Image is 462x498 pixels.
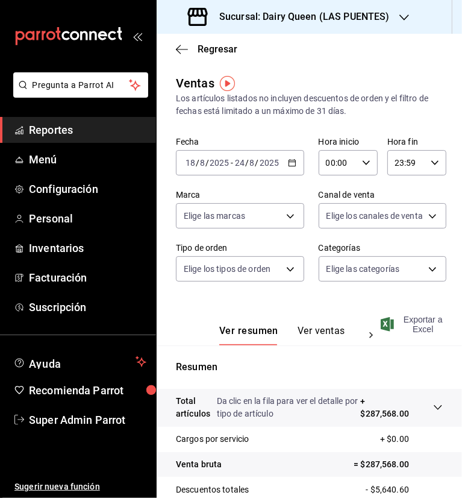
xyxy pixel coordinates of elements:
span: Suscripción [29,299,146,315]
span: Elige las marcas [184,210,245,222]
span: / [255,158,259,168]
p: Venta bruta [176,458,222,471]
span: / [205,158,209,168]
p: = $287,568.00 [354,458,443,471]
p: + $0.00 [380,433,443,446]
span: Personal [29,210,146,227]
span: Inventarios [29,240,146,256]
span: Reportes [29,122,146,138]
input: -- [249,158,255,168]
button: Regresar [176,43,237,55]
div: Los artículos listados no incluyen descuentos de orden y el filtro de fechas está limitado a un m... [176,92,443,118]
label: Tipo de orden [176,244,304,253]
button: Exportar a Excel [383,315,443,334]
button: Ver ventas [298,325,345,345]
span: / [196,158,199,168]
div: navigation tabs [219,325,359,345]
button: Pregunta a Parrot AI [13,72,148,98]
span: Sugerir nueva función [14,481,146,493]
input: ---- [259,158,279,168]
span: Recomienda Parrot [29,382,146,399]
label: Hora inicio [319,138,378,147]
label: Categorías [319,244,447,253]
p: Descuentos totales [176,484,249,496]
span: Elige los tipos de orden [184,263,270,275]
span: Elige las categorías [326,263,400,275]
p: Resumen [176,360,443,374]
span: / [245,158,249,168]
a: Pregunta a Parrot AI [8,87,148,100]
label: Marca [176,191,304,200]
p: Da clic en la fila para ver el detalle por tipo de artículo [217,395,361,420]
p: Cargos por servicio [176,433,249,446]
button: open_drawer_menu [133,31,142,41]
input: -- [199,158,205,168]
span: Configuración [29,181,146,197]
p: Total artículos [176,395,217,420]
img: Tooltip marker [220,76,235,91]
input: -- [234,158,245,168]
span: Super Admin Parrot [29,412,146,428]
span: - [231,158,233,168]
span: Facturación [29,269,146,286]
label: Hora fin [387,138,446,147]
div: Ventas [176,74,214,92]
p: + $287,568.00 [361,395,409,420]
span: Ayuda [29,355,131,369]
label: Canal de venta [319,191,447,200]
input: -- [185,158,196,168]
span: Pregunta a Parrot AI [33,79,130,92]
span: Menú [29,151,146,168]
span: Elige los canales de venta [326,210,423,222]
label: Fecha [176,138,304,147]
span: Regresar [198,43,237,55]
p: - $5,640.60 [366,484,443,496]
h3: Sucursal: Dairy Queen (LAS PUENTES) [210,10,390,24]
input: ---- [209,158,229,168]
button: Ver resumen [219,325,278,345]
